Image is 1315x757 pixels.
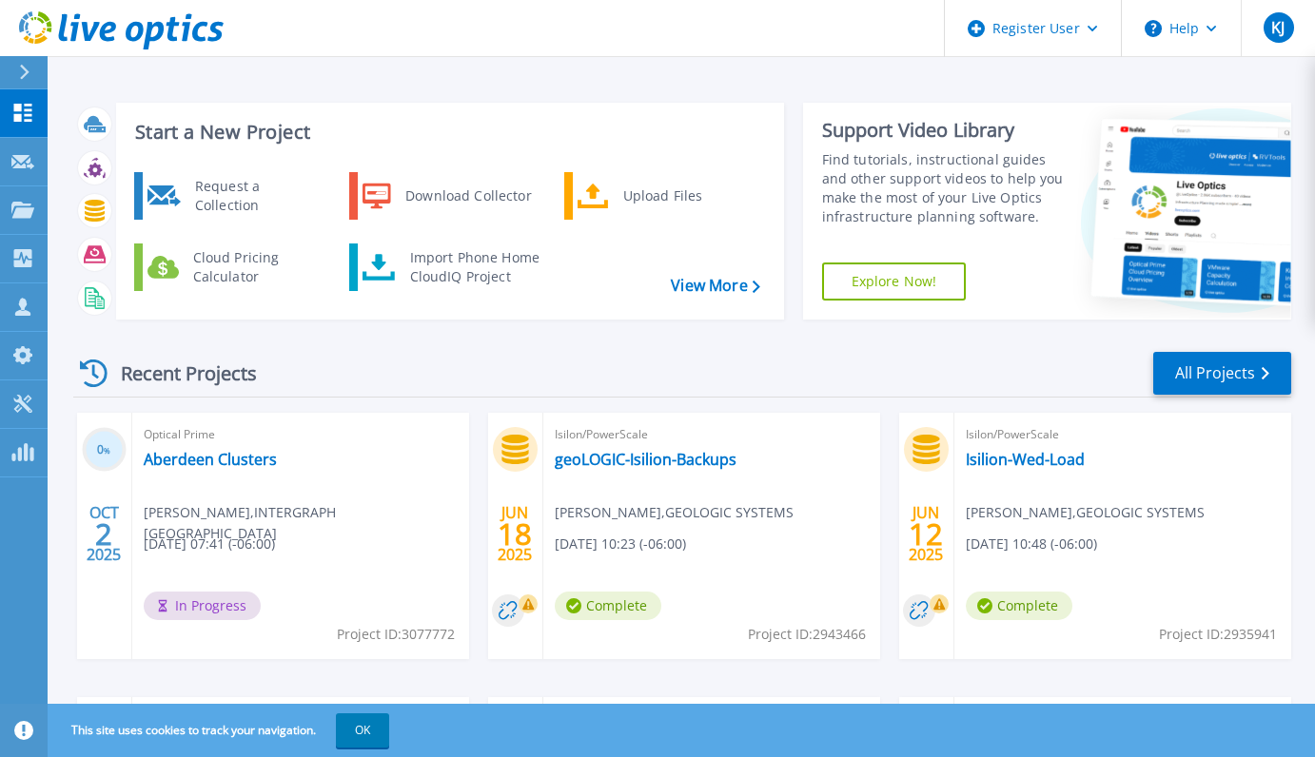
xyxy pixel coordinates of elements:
span: [PERSON_NAME] , INTERGRAPH [GEOGRAPHIC_DATA] [144,502,469,544]
span: Complete [966,592,1072,620]
a: Isilion-Wed-Load [966,450,1085,469]
div: JUN 2025 [497,499,533,569]
span: Project ID: 3077772 [337,624,455,645]
span: KJ [1271,20,1285,35]
a: All Projects [1153,352,1291,395]
span: Project ID: 2943466 [748,624,866,645]
span: Isilon/PowerScale [966,424,1280,445]
span: Optical Prime [144,424,458,445]
span: This site uses cookies to track your navigation. [52,713,389,747]
span: [PERSON_NAME] , GEOLOGIC SYSTEMS [555,502,794,523]
div: Find tutorials, instructional guides and other support videos to help you make the most of your L... [822,150,1066,226]
a: geoLOGIC-Isilion-Backups [555,450,736,469]
span: In Progress [144,592,261,620]
span: % [104,445,110,456]
a: View More [671,277,759,295]
span: [PERSON_NAME] , GEOLOGIC SYSTEMS [966,502,1205,523]
span: 18 [498,526,532,542]
a: Aberdeen Clusters [144,450,277,469]
span: 12 [909,526,943,542]
div: JUN 2025 [908,499,944,569]
a: Explore Now! [822,262,967,301]
span: [DATE] 10:48 (-06:00) [966,534,1097,554]
div: Cloud Pricing Calculator [184,248,324,286]
span: [DATE] 07:41 (-06:00) [144,534,275,554]
a: Request a Collection [134,172,329,220]
h3: 0 [82,439,127,461]
h3: Start a New Project [135,122,759,143]
span: Complete [555,592,661,620]
div: Download Collector [396,177,540,215]
div: Support Video Library [822,118,1066,143]
span: Isilon/PowerScale [555,424,869,445]
div: Import Phone Home CloudIQ Project [401,248,549,286]
span: 2 [95,526,112,542]
button: OK [336,713,389,747]
div: Recent Projects [73,350,283,397]
span: Project ID: 2935941 [1159,624,1277,645]
div: Upload Files [614,177,755,215]
a: Cloud Pricing Calculator [134,243,329,291]
div: OCT 2025 [86,499,122,569]
span: [DATE] 10:23 (-06:00) [555,534,686,554]
div: Request a Collection [186,177,324,215]
a: Download Collector [349,172,544,220]
a: Upload Files [564,172,759,220]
